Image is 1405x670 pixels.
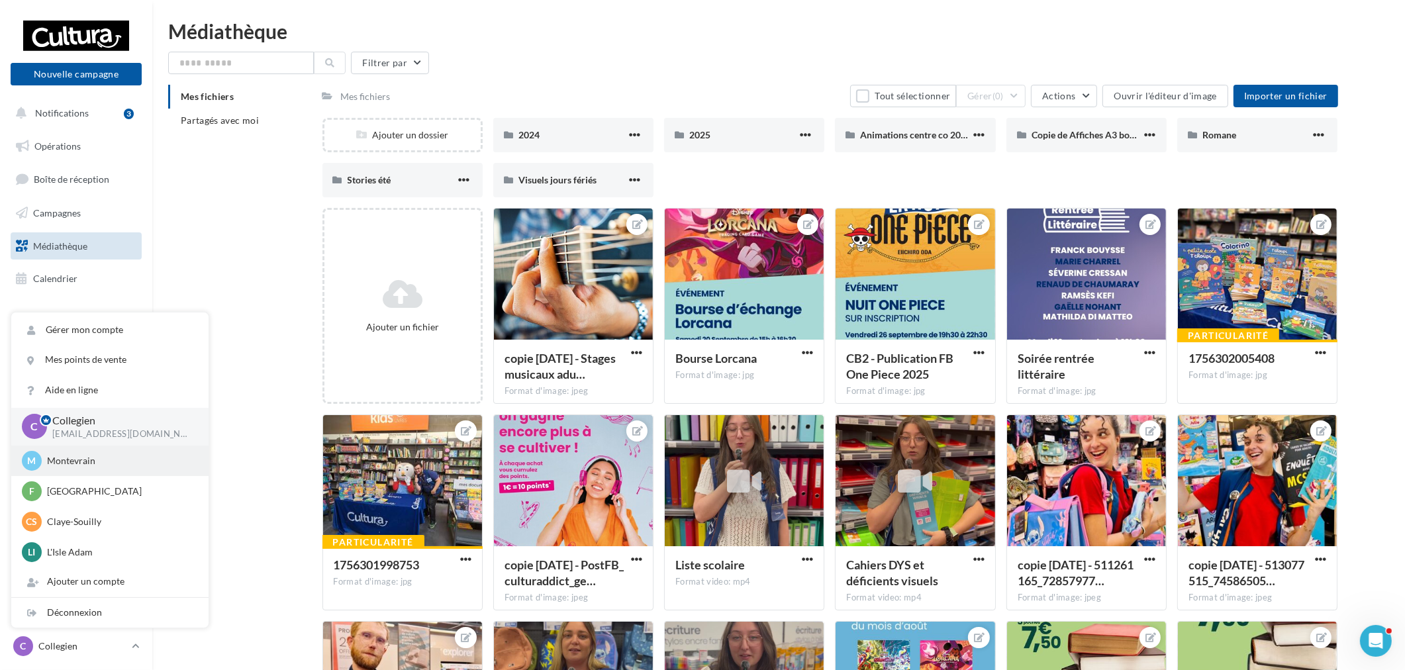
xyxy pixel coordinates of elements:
[1188,557,1304,588] span: copie 10-07-2025 - 513077515_745865058396066_1751293141469601827_n
[518,174,597,185] span: Visuels jours fériés
[52,413,187,428] p: Collegien
[334,576,471,588] div: Format d'image: jpg
[689,129,710,140] span: 2025
[35,107,89,119] span: Notifications
[8,265,144,293] a: Calendrier
[846,592,984,604] div: Format video: mp4
[26,515,38,528] span: CS
[8,199,144,227] a: Campagnes
[124,109,134,119] div: 3
[28,546,36,559] span: LI
[1202,129,1236,140] span: Romane
[324,128,481,142] div: Ajouter un dossier
[34,173,109,185] span: Boîte de réception
[1032,129,1194,140] span: Copie de Affiches A3 bourses d'échange
[334,557,420,572] span: 1756301998753
[505,557,624,588] span: copie 25-07-2025 - PostFB_culturaddict_generique
[351,52,429,74] button: Filtrer par
[8,232,144,260] a: Médiathèque
[675,576,813,588] div: Format video: mp4
[34,140,81,152] span: Opérations
[33,240,87,251] span: Médiathèque
[993,91,1004,101] span: (0)
[1244,90,1328,101] span: Importer un fichier
[1188,351,1275,365] span: 1756302005408
[38,640,126,653] p: Collegien
[1188,369,1326,381] div: Format d'image: jpg
[52,428,187,440] p: [EMAIL_ADDRESS][DOMAIN_NAME]
[1042,90,1075,101] span: Actions
[11,345,209,375] a: Mes points de vente
[8,132,144,160] a: Opérations
[47,515,193,528] p: Claye-Souilly
[181,91,234,102] span: Mes fichiers
[8,99,139,127] button: Notifications 3
[31,419,38,434] span: C
[11,634,142,659] a: C Collegien
[33,273,77,284] span: Calendrier
[850,85,956,107] button: Tout sélectionner
[47,546,193,559] p: L'Isle Adam
[29,485,34,498] span: F
[348,174,391,185] span: Stories été
[47,485,193,498] p: [GEOGRAPHIC_DATA]
[518,129,540,140] span: 2024
[11,315,209,345] a: Gérer mon compte
[1018,385,1155,397] div: Format d'image: jpg
[1031,85,1097,107] button: Actions
[341,90,391,103] div: Mes fichiers
[956,85,1026,107] button: Gérer(0)
[181,115,259,126] span: Partagés avec moi
[8,165,144,193] a: Boîte de réception
[33,207,81,218] span: Campagnes
[47,454,193,467] p: Montevrain
[1018,592,1155,604] div: Format d'image: jpeg
[322,535,424,550] div: Particularité
[28,454,36,467] span: M
[11,63,142,85] button: Nouvelle campagne
[11,567,209,597] div: Ajouter un compte
[846,557,938,588] span: Cahiers DYS et déficients visuels
[505,351,616,381] span: copie 17-09-2025 - Stages musicaux adulte (1)
[1102,85,1228,107] button: Ouvrir l'éditeur d'image
[675,351,757,365] span: Bourse Lorcana
[1234,85,1338,107] button: Importer un fichier
[11,375,209,405] a: Aide en ligne
[1360,625,1392,657] iframe: Intercom live chat
[330,320,475,334] div: Ajouter un fichier
[1018,351,1094,381] span: Soirée rentrée littéraire
[675,369,813,381] div: Format d'image: jpg
[11,598,209,628] div: Déconnexion
[860,129,971,140] span: Animations centre co 2025
[1188,592,1326,604] div: Format d'image: jpeg
[168,21,1389,41] div: Médiathèque
[675,557,745,572] span: Liste scolaire
[1177,328,1279,343] div: Particularité
[505,385,642,397] div: Format d'image: jpeg
[846,385,984,397] div: Format d'image: jpg
[846,351,953,381] span: CB2 - Publication FB One Piece 2025
[21,640,26,653] span: C
[1018,557,1134,588] span: copie 10-07-2025 - 511261165_728579773152365_7170125234415461951_n
[505,592,642,604] div: Format d'image: jpeg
